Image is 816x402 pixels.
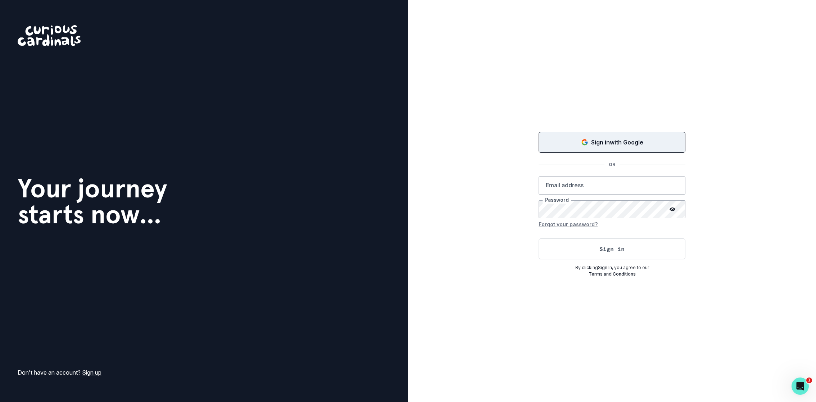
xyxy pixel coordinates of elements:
span: 1 [806,378,812,383]
a: Sign up [82,369,101,376]
button: Forgot your password? [539,218,598,230]
a: Terms and Conditions [589,271,636,277]
p: Don't have an account? [18,368,101,377]
iframe: Intercom live chat [792,378,809,395]
p: By clicking Sign In , you agree to our [539,264,685,271]
h1: Your journey starts now... [18,175,167,227]
p: OR [604,161,620,168]
button: Sign in with Google (GSuite) [539,132,685,153]
button: Sign in [539,238,685,259]
img: Curious Cardinals Logo [18,25,81,46]
p: Sign in with Google [591,138,643,147]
